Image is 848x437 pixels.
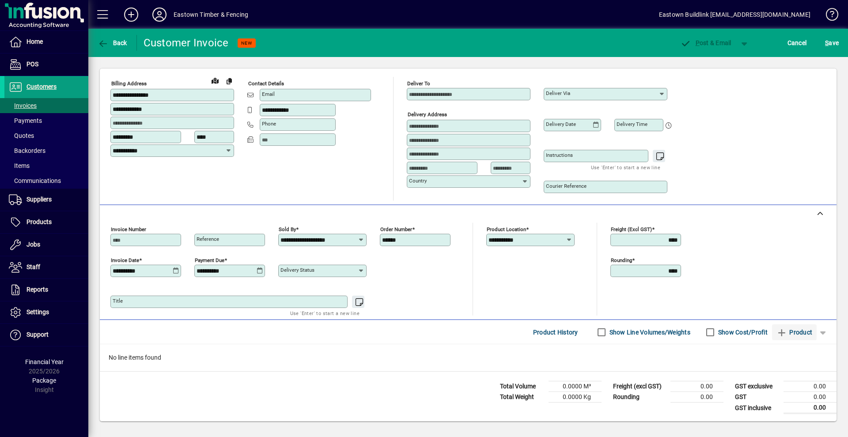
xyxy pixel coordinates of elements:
[670,392,723,403] td: 0.00
[546,90,570,96] mat-label: Deliver via
[4,158,88,173] a: Items
[26,218,52,225] span: Products
[530,324,582,340] button: Product History
[25,358,64,365] span: Financial Year
[208,73,222,87] a: View on map
[26,61,38,68] span: POS
[9,162,30,169] span: Items
[9,117,42,124] span: Payments
[823,35,841,51] button: Save
[195,257,224,263] mat-label: Payment due
[825,39,829,46] span: S
[380,226,412,232] mat-label: Order number
[280,267,314,273] mat-label: Delivery status
[117,7,145,23] button: Add
[611,226,652,232] mat-label: Freight (excl GST)
[88,35,137,51] app-page-header-button: Back
[111,226,146,232] mat-label: Invoice number
[9,132,34,139] span: Quotes
[785,35,809,51] button: Cancel
[4,53,88,76] a: POS
[546,121,576,127] mat-label: Delivery date
[144,36,229,50] div: Customer Invoice
[819,2,837,30] a: Knowledge Base
[787,36,807,50] span: Cancel
[4,173,88,188] a: Communications
[197,236,219,242] mat-label: Reference
[609,381,670,392] td: Freight (excl GST)
[262,121,276,127] mat-label: Phone
[546,183,587,189] mat-label: Courier Reference
[145,7,174,23] button: Profile
[9,147,45,154] span: Backorders
[26,38,43,45] span: Home
[731,403,784,414] td: GST inclusive
[222,74,236,88] button: Copy to Delivery address
[113,298,123,304] mat-label: Title
[670,381,723,392] td: 0.00
[4,128,88,143] a: Quotes
[546,152,573,158] mat-label: Instructions
[95,35,129,51] button: Back
[4,98,88,113] a: Invoices
[407,80,430,87] mat-label: Deliver To
[100,344,837,371] div: No line items found
[4,113,88,128] a: Payments
[784,403,837,414] td: 0.00
[680,39,731,46] span: ost & Email
[174,8,248,22] div: Eastown Timber & Fencing
[496,381,549,392] td: Total Volume
[608,328,690,337] label: Show Line Volumes/Weights
[262,91,275,97] mat-label: Email
[591,162,660,172] mat-hint: Use 'Enter' to start a new line
[731,381,784,392] td: GST exclusive
[26,308,49,315] span: Settings
[4,143,88,158] a: Backorders
[98,39,127,46] span: Back
[611,257,632,263] mat-label: Rounding
[776,325,812,339] span: Product
[4,324,88,346] a: Support
[279,226,296,232] mat-label: Sold by
[4,234,88,256] a: Jobs
[26,83,57,90] span: Customers
[696,39,700,46] span: P
[26,241,40,248] span: Jobs
[617,121,647,127] mat-label: Delivery time
[4,189,88,211] a: Suppliers
[716,328,768,337] label: Show Cost/Profit
[111,257,139,263] mat-label: Invoice date
[26,286,48,293] span: Reports
[26,196,52,203] span: Suppliers
[772,324,817,340] button: Product
[784,392,837,403] td: 0.00
[32,377,56,384] span: Package
[26,331,49,338] span: Support
[549,381,602,392] td: 0.0000 M³
[659,8,810,22] div: Eastown Buildlink [EMAIL_ADDRESS][DOMAIN_NAME]
[609,392,670,403] td: Rounding
[4,211,88,233] a: Products
[9,102,37,109] span: Invoices
[784,381,837,392] td: 0.00
[9,177,61,184] span: Communications
[409,178,427,184] mat-label: Country
[533,325,578,339] span: Product History
[487,226,526,232] mat-label: Product location
[241,40,252,46] span: NEW
[26,263,40,270] span: Staff
[4,279,88,301] a: Reports
[290,308,360,318] mat-hint: Use 'Enter' to start a new line
[496,392,549,403] td: Total Weight
[549,392,602,403] td: 0.0000 Kg
[4,256,88,278] a: Staff
[825,36,839,50] span: ave
[4,301,88,323] a: Settings
[731,392,784,403] td: GST
[4,31,88,53] a: Home
[676,35,736,51] button: Post & Email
